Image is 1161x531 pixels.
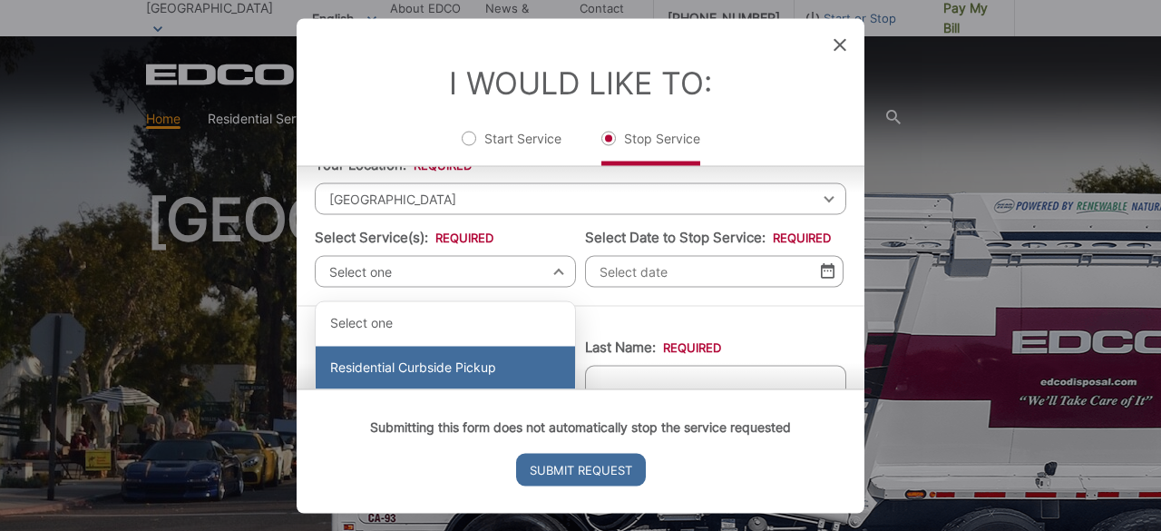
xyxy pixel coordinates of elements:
input: Select date [585,255,844,287]
strong: Submitting this form does not automatically stop the service requested [370,418,791,434]
label: I Would Like To: [449,64,712,101]
label: Stop Service [601,129,700,165]
label: Last Name: [585,339,721,355]
div: Residential Curbside Pickup [316,346,575,389]
input: Submit Request [516,453,646,486]
span: [GEOGRAPHIC_DATA] [315,182,846,214]
img: Select date [821,263,834,279]
label: Start Service [462,129,561,165]
label: Select Service(s): [315,229,493,245]
label: Select Date to Stop Service: [585,229,831,245]
span: Select one [315,255,576,287]
div: Select one [316,301,575,345]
